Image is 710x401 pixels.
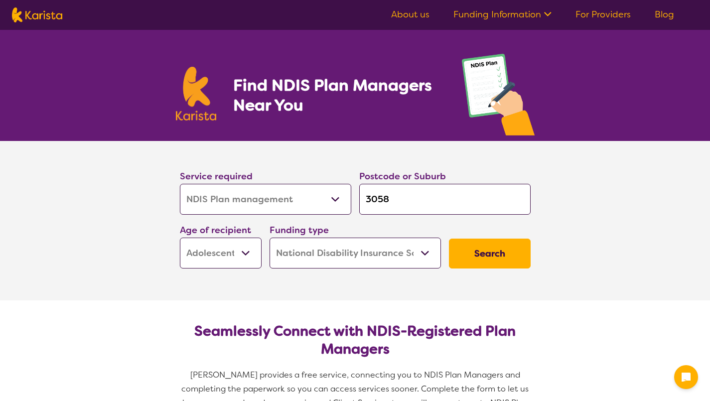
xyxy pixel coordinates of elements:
label: Service required [180,170,253,182]
label: Age of recipient [180,224,251,236]
img: plan-management [462,54,535,141]
h2: Seamlessly Connect with NDIS-Registered Plan Managers [188,322,523,358]
img: Karista logo [12,7,62,22]
a: Blog [655,8,674,20]
a: Funding Information [453,8,552,20]
img: Karista logo [176,67,217,121]
button: Search [449,239,531,268]
label: Postcode or Suburb [359,170,446,182]
input: Type [359,184,531,215]
label: Funding type [270,224,329,236]
a: About us [391,8,429,20]
h1: Find NDIS Plan Managers Near You [233,75,441,115]
a: For Providers [575,8,631,20]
